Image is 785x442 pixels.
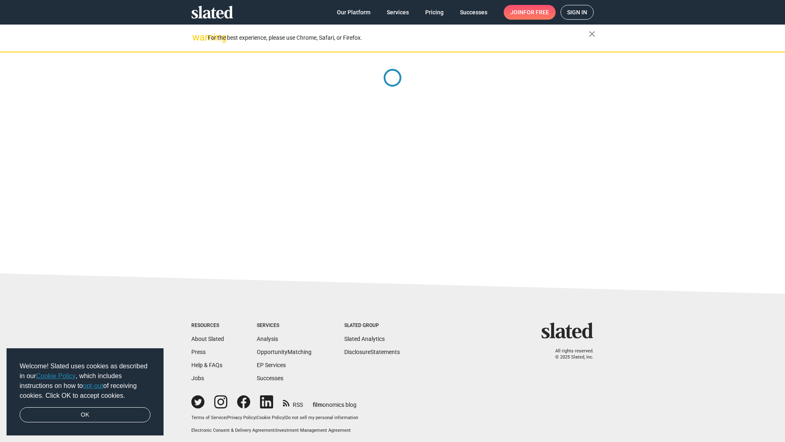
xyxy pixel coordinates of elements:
[191,322,224,329] div: Resources
[192,32,202,42] mat-icon: warning
[191,375,204,381] a: Jobs
[191,336,224,342] a: About Slated
[510,5,549,20] span: Join
[504,5,556,20] a: Joinfor free
[567,5,587,19] span: Sign in
[20,407,150,423] a: dismiss cookie message
[285,415,358,421] button: Do not sell my personal information
[453,5,494,20] a: Successes
[330,5,377,20] a: Our Platform
[547,348,594,360] p: All rights reserved. © 2025 Slated, Inc.
[227,415,256,420] a: Privacy Policy
[83,382,103,389] a: opt-out
[380,5,415,20] a: Services
[191,362,222,368] a: Help & FAQs
[561,5,594,20] a: Sign in
[313,401,323,408] span: film
[587,29,597,39] mat-icon: close
[257,349,312,355] a: OpportunityMatching
[337,5,370,20] span: Our Platform
[257,362,286,368] a: EP Services
[284,415,285,420] span: |
[344,322,400,329] div: Slated Group
[191,428,275,433] a: Electronic Consent & Delivery Agreement
[275,428,276,433] span: |
[283,396,303,409] a: RSS
[313,395,357,409] a: filmonomics blog
[344,336,385,342] a: Slated Analytics
[36,372,76,379] a: Cookie Policy
[419,5,450,20] a: Pricing
[257,322,312,329] div: Services
[7,348,164,436] div: cookieconsent
[257,375,283,381] a: Successes
[460,5,487,20] span: Successes
[387,5,409,20] span: Services
[208,32,589,43] div: For the best experience, please use Chrome, Safari, or Firefox.
[20,361,150,401] span: Welcome! Slated uses cookies as described in our , which includes instructions on how to of recei...
[191,349,206,355] a: Press
[276,428,351,433] a: Investment Management Agreement
[425,5,444,20] span: Pricing
[257,415,284,420] a: Cookie Policy
[191,415,226,420] a: Terms of Service
[226,415,227,420] span: |
[257,336,278,342] a: Analysis
[523,5,549,20] span: for free
[344,349,400,355] a: DisclosureStatements
[256,415,257,420] span: |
